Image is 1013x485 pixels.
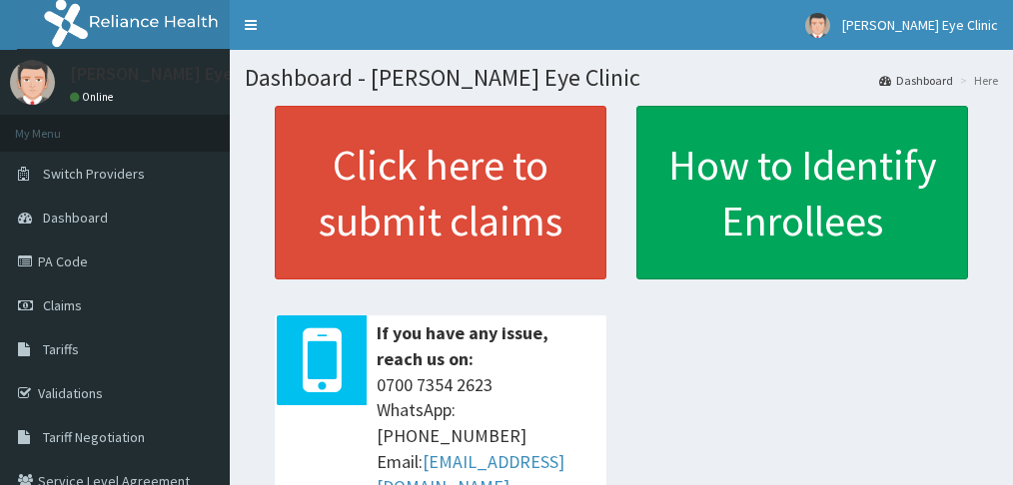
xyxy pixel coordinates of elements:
[70,65,279,83] p: [PERSON_NAME] Eye Clinic
[275,106,606,279] a: Click here to submit claims
[43,428,145,446] span: Tariff Negotiation
[43,340,79,358] span: Tariffs
[245,65,998,91] h1: Dashboard - [PERSON_NAME] Eye Clinic
[842,16,998,34] span: [PERSON_NAME] Eye Clinic
[955,72,998,89] li: Here
[43,296,82,314] span: Claims
[377,321,548,370] b: If you have any issue, reach us on:
[879,72,953,89] a: Dashboard
[43,165,145,183] span: Switch Providers
[43,209,108,227] span: Dashboard
[636,106,968,279] a: How to Identify Enrollees
[70,90,118,104] a: Online
[10,60,55,105] img: User Image
[805,13,830,38] img: User Image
